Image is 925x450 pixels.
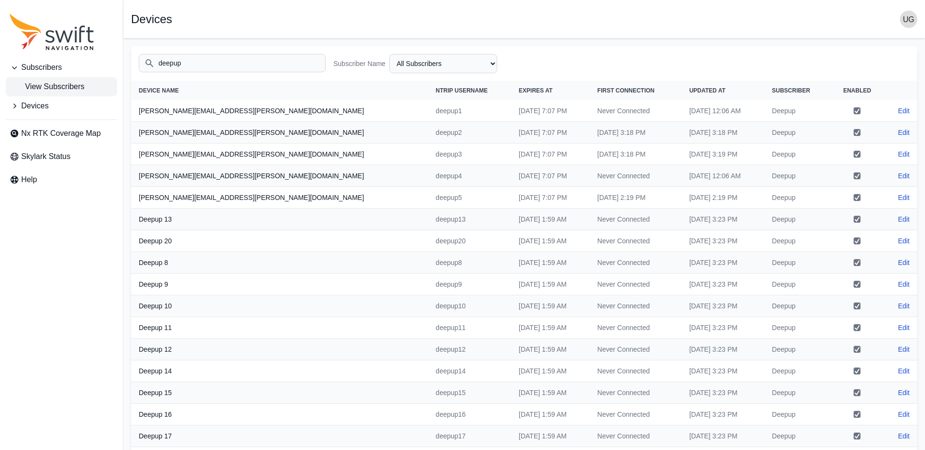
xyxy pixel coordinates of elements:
a: Edit [898,344,910,354]
td: [DATE] 3:19 PM [682,144,765,165]
a: Edit [898,388,910,397]
td: deepup2 [428,122,511,144]
td: [DATE] 3:23 PM [682,252,765,274]
td: deepup12 [428,339,511,360]
a: Edit [898,301,910,311]
a: Edit [898,410,910,419]
td: Deepup [764,295,830,317]
th: Deepup 17 [131,425,428,447]
h1: Devices [131,13,172,25]
td: Deepup [764,165,830,187]
td: [DATE] 1:59 AM [511,425,590,447]
th: Device Name [131,81,428,100]
th: Subscriber [764,81,830,100]
th: NTRIP Username [428,81,511,100]
a: Edit [898,214,910,224]
th: Deepup 9 [131,274,428,295]
a: Nx RTK Coverage Map [6,124,117,143]
td: Deepup [764,122,830,144]
th: Deepup 16 [131,404,428,425]
td: [DATE] 1:59 AM [511,274,590,295]
td: [DATE] 3:23 PM [682,339,765,360]
td: deepup5 [428,187,511,209]
button: Devices [6,96,117,116]
td: deepup15 [428,382,511,404]
td: deepup3 [428,144,511,165]
td: Deepup [764,187,830,209]
td: [DATE] 3:23 PM [682,317,765,339]
span: Expires At [519,87,553,94]
td: Deepup [764,404,830,425]
th: Deepup 12 [131,339,428,360]
th: Deepup 20 [131,230,428,252]
a: Edit [898,149,910,159]
a: Edit [898,128,910,137]
td: Deepup [764,425,830,447]
td: deepup8 [428,252,511,274]
td: [DATE] 1:59 AM [511,209,590,230]
span: Skylark Status [21,151,70,162]
td: Never Connected [590,209,682,230]
td: [DATE] 1:59 AM [511,317,590,339]
a: Help [6,170,117,189]
a: Edit [898,431,910,441]
td: Never Connected [590,382,682,404]
th: [PERSON_NAME][EMAIL_ADDRESS][PERSON_NAME][DOMAIN_NAME] [131,165,428,187]
a: Edit [898,106,910,116]
td: [DATE] 3:23 PM [682,230,765,252]
th: [PERSON_NAME][EMAIL_ADDRESS][PERSON_NAME][DOMAIN_NAME] [131,144,428,165]
a: Edit [898,193,910,202]
td: Deepup [764,230,830,252]
td: Never Connected [590,100,682,122]
td: [DATE] 3:23 PM [682,425,765,447]
td: Deepup [764,274,830,295]
td: deepup9 [428,274,511,295]
th: [PERSON_NAME][EMAIL_ADDRESS][PERSON_NAME][DOMAIN_NAME] [131,187,428,209]
td: [DATE] 3:23 PM [682,209,765,230]
td: [DATE] 1:59 AM [511,360,590,382]
th: Deepup 10 [131,295,428,317]
td: Deepup [764,339,830,360]
td: [DATE] 2:19 PM [682,187,765,209]
td: [DATE] 3:18 PM [590,144,682,165]
td: Deepup [764,382,830,404]
td: [DATE] 7:07 PM [511,165,590,187]
span: First Connection [597,87,655,94]
td: Never Connected [590,339,682,360]
td: deepup20 [428,230,511,252]
td: [DATE] 1:59 AM [511,404,590,425]
td: [DATE] 1:59 AM [511,295,590,317]
a: Edit [898,323,910,332]
button: Subscribers [6,58,117,77]
td: [DATE] 1:59 AM [511,252,590,274]
td: [DATE] 3:18 PM [590,122,682,144]
th: Deepup 8 [131,252,428,274]
td: [DATE] 3:23 PM [682,382,765,404]
td: [DATE] 1:59 AM [511,230,590,252]
a: Edit [898,236,910,246]
th: Deepup 11 [131,317,428,339]
td: [DATE] 7:07 PM [511,187,590,209]
td: [DATE] 7:07 PM [511,144,590,165]
td: Never Connected [590,252,682,274]
td: Never Connected [590,295,682,317]
a: View Subscribers [6,77,117,96]
td: deepup13 [428,209,511,230]
td: deepup10 [428,295,511,317]
td: [DATE] 2:19 PM [590,187,682,209]
td: Never Connected [590,165,682,187]
td: deepup4 [428,165,511,187]
td: [DATE] 1:59 AM [511,382,590,404]
input: Search [139,54,326,72]
a: Skylark Status [6,147,117,166]
td: [DATE] 1:59 AM [511,339,590,360]
span: Subscribers [21,62,62,73]
th: Deepup 14 [131,360,428,382]
span: Updated At [689,87,726,94]
td: [DATE] 7:07 PM [511,122,590,144]
th: Deepup 15 [131,382,428,404]
td: [DATE] 3:23 PM [682,360,765,382]
td: deepup1 [428,100,511,122]
td: [DATE] 3:23 PM [682,404,765,425]
td: [DATE] 3:18 PM [682,122,765,144]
